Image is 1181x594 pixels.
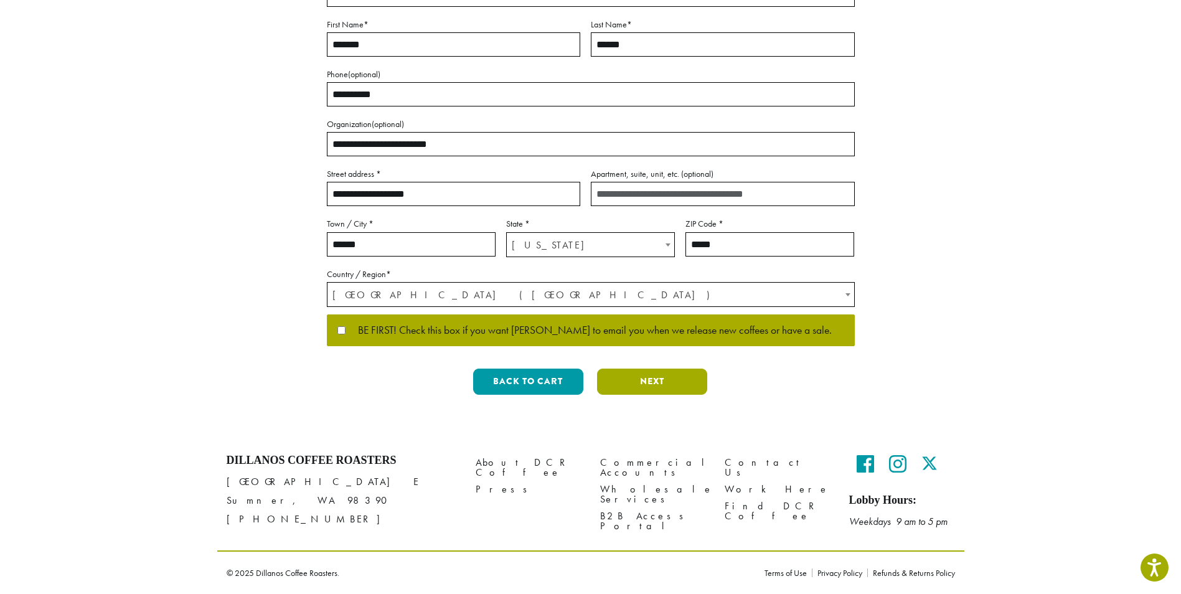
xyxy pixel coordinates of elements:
p: © 2025 Dillanos Coffee Roasters. [227,568,746,577]
h5: Lobby Hours: [849,494,955,507]
label: State [506,216,675,232]
label: First Name [327,17,580,32]
span: State [506,232,675,257]
a: Find DCR Coffee [725,498,830,525]
label: Town / City [327,216,496,232]
span: Washington [507,233,674,257]
a: Work Here [725,481,830,498]
span: (optional) [372,118,404,130]
input: BE FIRST! Check this box if you want [PERSON_NAME] to email you when we release new coffees or ha... [337,326,346,334]
a: Privacy Policy [812,568,867,577]
p: [GEOGRAPHIC_DATA] E Sumner, WA 98390 [PHONE_NUMBER] [227,473,457,529]
a: Press [476,481,581,498]
a: Refunds & Returns Policy [867,568,955,577]
label: ZIP Code [685,216,854,232]
em: Weekdays 9 am to 5 pm [849,515,948,528]
label: Last Name [591,17,855,32]
a: About DCR Coffee [476,454,581,481]
span: United States (US) [327,283,854,307]
label: Organization [327,116,855,132]
label: Street address [327,166,580,182]
button: Next [597,369,707,395]
a: Terms of Use [765,568,812,577]
h4: Dillanos Coffee Roasters [227,454,457,468]
span: (optional) [681,168,713,179]
a: Contact Us [725,454,830,481]
label: Apartment, suite, unit, etc. [591,166,855,182]
button: Back to cart [473,369,583,395]
span: BE FIRST! Check this box if you want [PERSON_NAME] to email you when we release new coffees or ha... [346,325,832,336]
span: (optional) [348,68,380,80]
a: Wholesale Services [600,481,706,508]
a: B2B Access Portal [600,508,706,535]
span: Country / Region [327,282,855,307]
a: Commercial Accounts [600,454,706,481]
